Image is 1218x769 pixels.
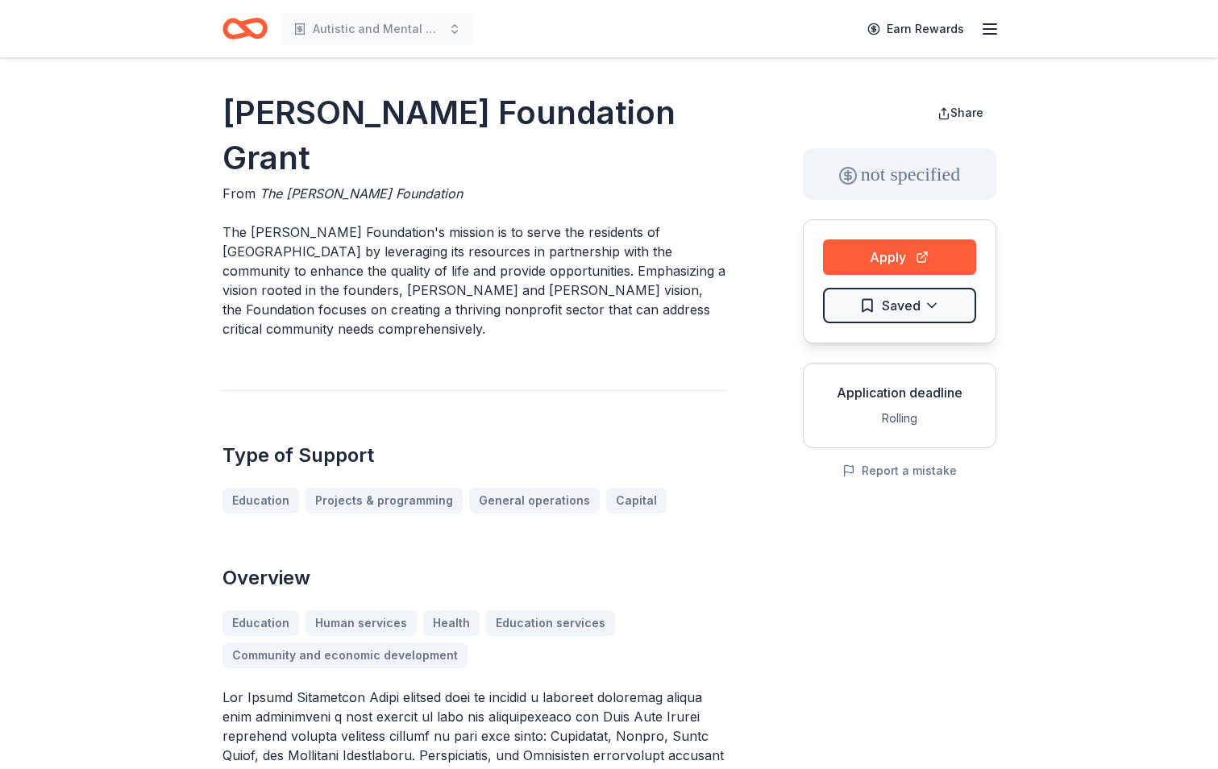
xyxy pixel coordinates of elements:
[222,565,725,591] h2: Overview
[222,488,299,513] a: Education
[817,383,983,402] div: Application deadline
[817,409,983,428] div: Rolling
[222,222,725,339] p: The [PERSON_NAME] Foundation's mission is to serve the residents of [GEOGRAPHIC_DATA] by leveragi...
[469,488,600,513] a: General operations
[925,97,996,129] button: Share
[222,10,268,48] a: Home
[803,148,996,200] div: not specified
[823,288,976,323] button: Saved
[842,461,957,480] button: Report a mistake
[606,488,667,513] a: Capital
[260,185,463,202] span: The [PERSON_NAME] Foundation
[281,13,474,45] button: Autistic and Mental Health Program
[882,295,921,316] span: Saved
[313,19,442,39] span: Autistic and Mental Health Program
[222,184,725,203] div: From
[306,488,463,513] a: Projects & programming
[823,239,976,275] button: Apply
[858,15,974,44] a: Earn Rewards
[950,106,983,119] span: Share
[222,90,725,181] h1: [PERSON_NAME] Foundation Grant
[222,443,725,468] h2: Type of Support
